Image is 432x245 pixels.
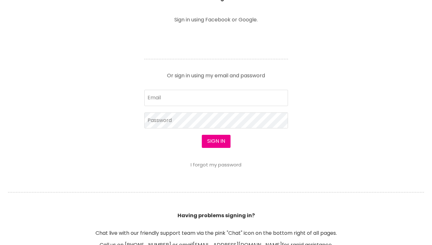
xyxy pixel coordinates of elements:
[144,17,288,22] p: Sign in using Facebook or Google.
[202,135,231,148] button: Sign in
[191,161,241,168] a: I forgot my password
[144,68,288,78] p: Or sign in using my email and password
[178,212,255,219] b: Having problems signing in?
[400,215,426,239] iframe: Gorgias live chat messenger
[144,31,288,49] iframe: Social Login Buttons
